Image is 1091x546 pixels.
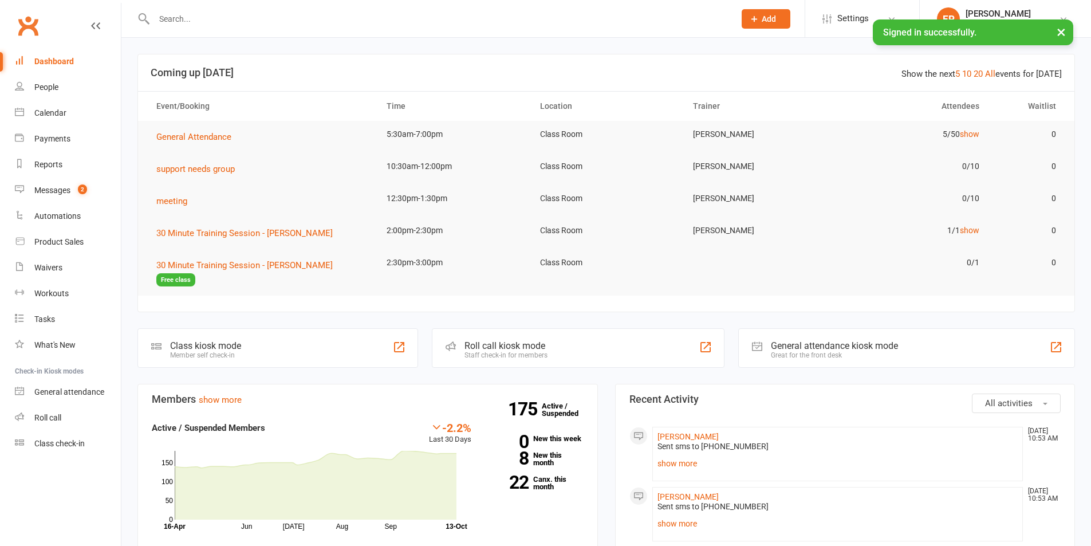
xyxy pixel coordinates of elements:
a: 20 [974,69,983,79]
td: 0 [990,217,1066,244]
div: Show the next events for [DATE] [901,67,1062,81]
span: 30 Minute Training Session - [PERSON_NAME] [156,260,333,270]
div: Waivers [34,263,62,272]
div: -2.2% [429,421,471,434]
a: People [15,74,121,100]
td: Class Room [530,185,683,212]
div: Messages [34,186,70,195]
td: 5/50 [836,121,990,148]
td: 2:00pm-2:30pm [376,217,530,244]
h3: Recent Activity [629,394,1061,405]
div: Product Sales [34,237,84,246]
div: Tasks [34,315,55,324]
div: Dashboard [34,57,74,66]
div: Member self check-in [170,351,241,359]
div: Class check-in [34,439,85,448]
th: Trainer [683,92,836,121]
div: What's New [34,340,76,349]
th: Location [530,92,683,121]
td: 0 [990,185,1066,212]
a: Messages 2 [15,178,121,203]
a: Roll call [15,405,121,431]
span: 30 Minute Training Session - [PERSON_NAME] [156,228,333,238]
a: show more [657,516,1018,532]
a: Reports [15,152,121,178]
span: meeting [156,196,187,206]
a: 175Active / Suspended [542,394,592,426]
span: Sent sms to [PHONE_NUMBER] [657,502,769,511]
div: Great for the front desk [771,351,898,359]
button: × [1051,19,1072,44]
td: Class Room [530,153,683,180]
strong: 8 [489,450,529,467]
td: 5:30am-7:00pm [376,121,530,148]
span: Signed in successfully. [883,27,976,38]
a: Automations [15,203,121,229]
a: All [985,69,995,79]
td: [PERSON_NAME] [683,153,836,180]
td: Class Room [530,249,683,276]
td: 1/1 [836,217,990,244]
a: 8New this month [489,451,584,466]
div: General attendance kiosk mode [771,340,898,351]
a: Product Sales [15,229,121,255]
a: What's New [15,332,121,358]
span: General Attendance [156,132,231,142]
td: 0 [990,121,1066,148]
a: Workouts [15,281,121,307]
a: show more [657,455,1018,472]
a: Dashboard [15,49,121,74]
div: Last 30 Days [429,421,471,446]
strong: 22 [489,474,529,491]
div: Payments [34,134,70,143]
td: 0 [990,153,1066,180]
button: 30 Minute Training Session - [PERSON_NAME] [156,226,341,240]
strong: 175 [508,400,542,418]
div: General attendance [34,387,104,396]
strong: 0 [489,433,529,450]
a: [PERSON_NAME] [657,492,719,501]
div: Reports [34,160,62,169]
a: show more [199,395,242,405]
th: Waitlist [990,92,1066,121]
td: 12:30pm-1:30pm [376,185,530,212]
div: Class kiosk mode [170,340,241,351]
button: meeting [156,194,195,208]
span: Sent sms to [PHONE_NUMBER] [657,442,769,451]
a: 22Canx. this month [489,476,584,490]
button: All activities [972,394,1061,413]
time: [DATE] 10:53 AM [1022,427,1060,442]
div: Roll call [34,413,61,422]
button: Add [742,9,790,29]
td: Class Room [530,121,683,148]
h3: Coming up [DATE] [151,67,1062,78]
a: [PERSON_NAME] [657,432,719,441]
span: Settings [837,6,869,32]
td: 0/10 [836,185,990,212]
strong: Active / Suspended Members [152,423,265,433]
a: 5 [955,69,960,79]
div: Workouts [34,289,69,298]
td: 0/1 [836,249,990,276]
input: Search... [151,11,727,27]
a: Clubworx [14,11,42,40]
a: Calendar [15,100,121,126]
a: Payments [15,126,121,152]
button: 30 Minute Training Session - [PERSON_NAME]Free class [156,258,366,286]
td: 10:30am-12:00pm [376,153,530,180]
button: support needs group [156,162,243,176]
td: 2:30pm-3:00pm [376,249,530,276]
div: Calendar [34,108,66,117]
a: 10 [962,69,971,79]
button: General Attendance [156,130,239,144]
a: 0New this week [489,435,584,442]
a: show [960,129,979,139]
td: 0/10 [836,153,990,180]
td: [PERSON_NAME] [683,217,836,244]
td: [PERSON_NAME] [683,185,836,212]
td: Class Room [530,217,683,244]
a: Tasks [15,307,121,332]
span: support needs group [156,164,235,174]
div: Staff check-in for members [464,351,548,359]
div: B Transformed Gym [966,19,1037,29]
